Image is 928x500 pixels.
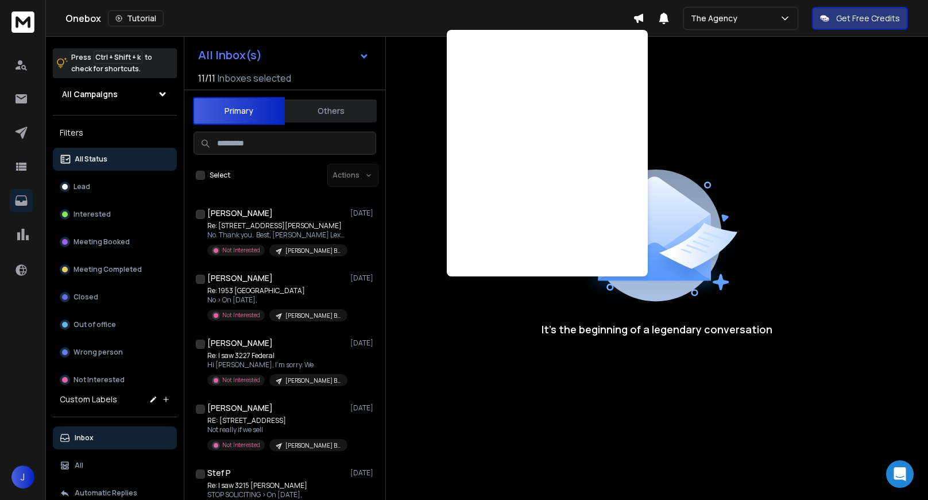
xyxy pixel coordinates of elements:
h3: Custom Labels [60,394,117,405]
button: J [11,466,34,489]
p: [DATE] [350,403,376,413]
button: Inbox [53,426,177,449]
p: Get Free Credits [836,13,900,24]
p: No > On [DATE], [207,295,345,305]
p: Not Interested [74,375,125,384]
p: Closed [74,293,98,302]
h1: [PERSON_NAME] [207,337,273,349]
button: Tutorial [108,10,164,26]
p: Not really if we sell [207,425,345,434]
button: Interested [53,203,177,226]
h1: [PERSON_NAME] [207,272,273,284]
p: [PERSON_NAME] Buyer - [GEOGRAPHIC_DATA] [285,441,341,450]
button: All Campaigns [53,83,177,106]
p: Re: 1953 [GEOGRAPHIC_DATA] [207,286,345,295]
p: Meeting Booked [74,237,130,247]
h3: Inboxes selected [218,71,291,85]
button: Not Interested [53,368,177,391]
p: Not Interested [222,376,260,384]
p: Not Interested [222,311,260,320]
p: [DATE] [350,209,376,218]
p: [DATE] [350,339,376,348]
span: Ctrl + Shift + k [94,51,142,64]
h3: Filters [53,125,177,141]
p: [PERSON_NAME] Buyer - Mar Vista [285,376,341,385]
h1: All Campaigns [62,89,118,100]
button: Others [285,98,377,124]
p: Hi [PERSON_NAME], I’m sorry. We [207,360,345,370]
div: Open Intercom Messenger [886,460,914,488]
button: All Inbox(s) [189,44,378,67]
p: Not Interested [222,441,260,449]
h1: Stef P [207,467,231,479]
p: Meeting Completed [74,265,142,274]
p: [PERSON_NAME] Buyer - [GEOGRAPHIC_DATA] [285,311,341,320]
button: Out of office [53,313,177,336]
p: Re: [STREET_ADDRESS][PERSON_NAME] [207,221,345,230]
button: Closed [53,286,177,309]
p: Press to check for shortcuts. [71,52,152,75]
p: Interested [74,210,111,219]
p: Lead [74,182,90,191]
p: Inbox [75,433,94,443]
h1: All Inbox(s) [198,49,262,61]
p: Re: I saw 3227 Federal [207,351,345,360]
p: Automatic Replies [75,489,137,498]
p: STOP SOLICITING > On [DATE], [207,490,345,499]
p: Wrong person [74,348,123,357]
div: Onebox [65,10,633,26]
p: RE: [STREET_ADDRESS] [207,416,345,425]
p: [DATE] [350,468,376,478]
p: No. Thank you. Best, [PERSON_NAME] Leximed, LLC [PHONE_NUMBER] Sent [207,230,345,240]
button: All Status [53,148,177,171]
p: The Agency [691,13,742,24]
button: Get Free Credits [812,7,908,30]
h1: [PERSON_NAME] [207,207,273,219]
p: Out of office [74,320,116,329]
button: Lead [53,175,177,198]
p: [DATE] [350,274,376,283]
p: All [75,461,83,470]
button: Meeting Completed [53,258,177,281]
h1: [PERSON_NAME] [207,402,273,414]
label: Select [210,171,230,180]
p: All Status [75,155,107,164]
p: Not Interested [222,246,260,255]
span: 11 / 11 [198,71,215,85]
p: It’s the beginning of a legendary conversation [542,321,772,337]
p: [PERSON_NAME] Buyer - [GEOGRAPHIC_DATA] [285,247,341,255]
button: Wrong person [53,341,177,364]
p: Re: I saw 3215 [PERSON_NAME] [207,481,345,490]
button: Primary [193,97,285,125]
button: All [53,454,177,477]
button: Meeting Booked [53,230,177,253]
